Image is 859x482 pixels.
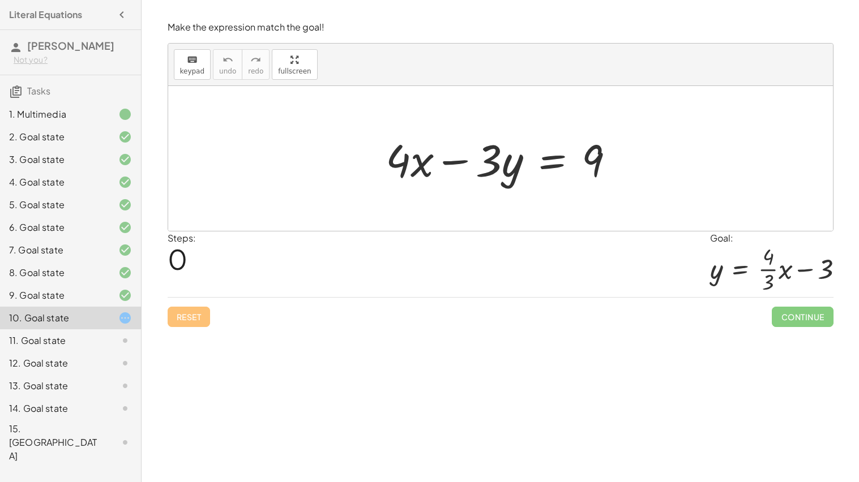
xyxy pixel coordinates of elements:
h4: Literal Equations [9,8,82,21]
i: Task not started. [118,356,132,370]
i: Task finished. [118,107,132,121]
span: 0 [168,242,187,276]
div: 13. Goal state [9,379,100,393]
span: Tasks [27,85,50,97]
button: fullscreen [272,49,317,80]
i: Task finished and correct. [118,289,132,302]
div: Not you? [14,54,132,66]
i: Task finished and correct. [118,198,132,212]
div: Goal: [710,231,834,245]
div: 9. Goal state [9,289,100,302]
div: 11. Goal state [9,334,100,347]
p: Make the expression match the goal! [168,21,834,34]
i: Task finished and correct. [118,221,132,234]
i: Task finished and correct. [118,243,132,257]
i: Task finished and correct. [118,266,132,279]
div: 6. Goal state [9,221,100,234]
button: redoredo [242,49,270,80]
span: keypad [180,67,205,75]
span: undo [219,67,236,75]
div: 1. Multimedia [9,107,100,121]
div: 5. Goal state [9,198,100,212]
div: 3. Goal state [9,153,100,166]
i: Task finished and correct. [118,130,132,144]
div: 7. Goal state [9,243,100,257]
i: Task not started. [118,436,132,449]
button: keyboardkeypad [174,49,211,80]
div: 4. Goal state [9,175,100,189]
div: 8. Goal state [9,266,100,279]
i: Task not started. [118,402,132,415]
i: Task not started. [118,334,132,347]
i: Task finished and correct. [118,153,132,166]
div: 10. Goal state [9,311,100,325]
div: 2. Goal state [9,130,100,144]
div: 15. [GEOGRAPHIC_DATA] [9,422,100,463]
i: Task started. [118,311,132,325]
i: Task finished and correct. [118,175,132,189]
i: Task not started. [118,379,132,393]
button: undoundo [213,49,242,80]
span: fullscreen [278,67,311,75]
i: undo [223,53,233,67]
span: [PERSON_NAME] [27,39,114,52]
div: 14. Goal state [9,402,100,415]
i: redo [250,53,261,67]
label: Steps: [168,232,196,244]
span: redo [248,67,263,75]
div: 12. Goal state [9,356,100,370]
i: keyboard [187,53,198,67]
